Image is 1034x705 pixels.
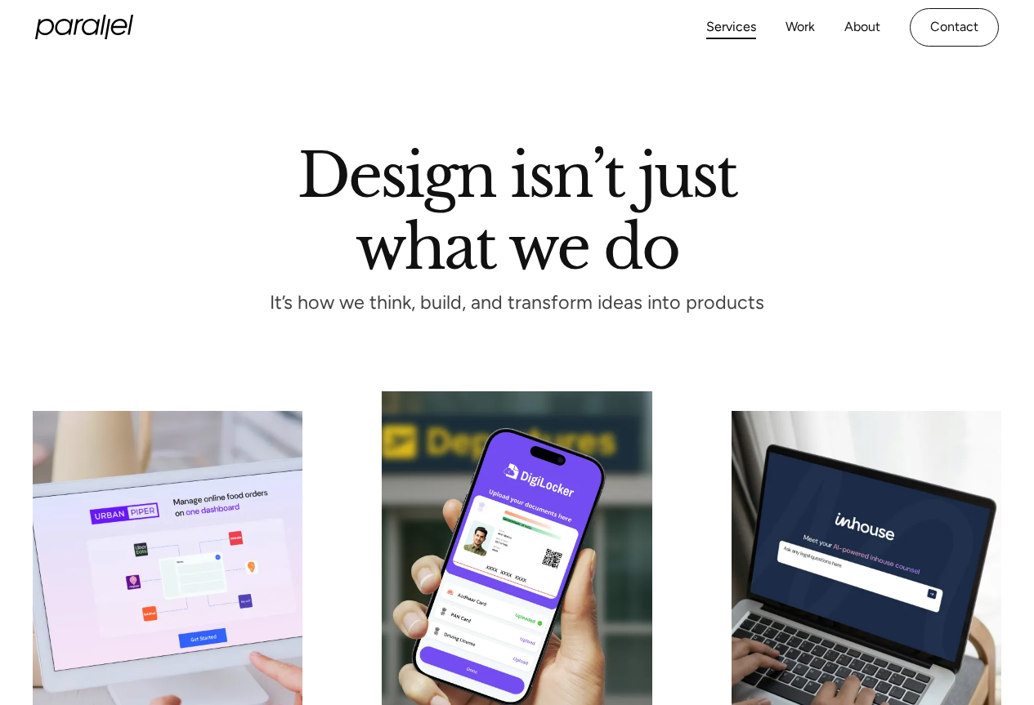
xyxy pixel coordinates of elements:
[298,146,737,270] h1: Design isn’t just what we do
[237,296,798,310] p: It’s how we think, build, and transform ideas into products
[910,8,999,47] a: Contact
[35,15,133,39] a: home
[706,16,756,39] a: Services
[844,16,880,39] a: About
[786,16,815,39] a: Work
